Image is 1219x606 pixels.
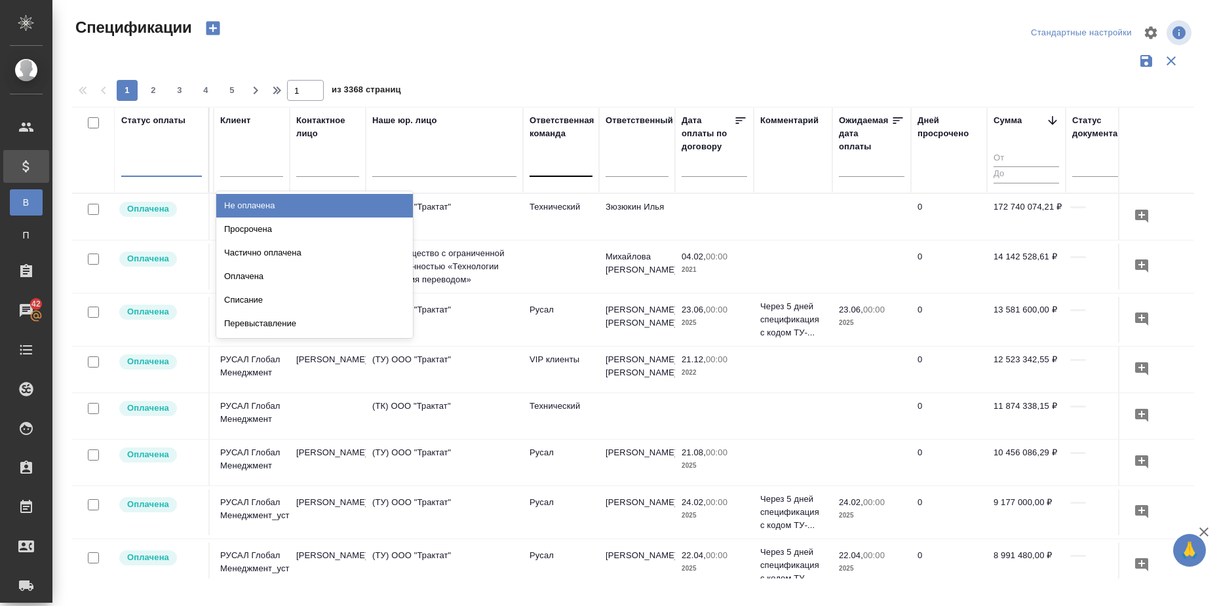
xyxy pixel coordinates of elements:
p: РУСАЛ Глобал Менеджмент [220,446,283,472]
p: 00:00 [863,550,885,560]
td: Русал [523,440,599,485]
p: 22.04, [839,550,863,560]
p: 00:00 [706,447,727,457]
td: Технический [523,393,599,439]
div: Дней просрочено [918,114,980,140]
p: 23.06, [839,305,863,314]
div: Просрочена [216,218,413,241]
div: Перевыставление [216,312,413,335]
td: (ТУ) ООО "Трактат" [366,194,523,240]
button: Создать [197,17,229,39]
p: РУСАЛ Глобал Менеджмент [220,353,283,379]
p: 2025 [682,316,747,330]
span: Посмотреть информацию [1167,20,1194,45]
span: Настроить таблицу [1135,17,1167,48]
input: От [994,151,1059,167]
span: Спецификации [72,17,192,38]
button: 2 [143,80,164,101]
div: Ответственная команда [530,114,594,140]
td: 0 [911,542,987,588]
p: 2025 [839,509,904,522]
td: VIP клиенты [523,347,599,392]
p: 00:00 [706,354,727,364]
td: 9 177 000,00 ₽ [987,489,1066,535]
div: split button [1028,23,1135,43]
td: 0 [911,244,987,290]
span: 🙏 [1178,537,1201,564]
td: Русал [523,489,599,535]
a: В [10,189,43,216]
div: Не оплачена [216,194,413,218]
td: Русал [523,542,599,588]
p: 21.12, [682,354,706,364]
p: 00:00 [863,305,885,314]
button: 4 [195,80,216,101]
div: Ответственный [606,114,673,127]
td: [PERSON_NAME] [599,489,675,535]
span: 3 [169,84,190,97]
div: Оплачена [216,265,413,288]
p: 00:00 [706,550,727,560]
td: 8 991 480,00 ₽ [987,542,1066,588]
div: Сумма [994,114,1022,127]
button: 5 [222,80,242,101]
p: Через 5 дней спецификация с кодом ТУ-... [760,546,826,585]
td: [PERSON_NAME] [599,542,675,588]
span: П [16,229,36,242]
button: Сбросить фильтры [1159,48,1184,73]
td: 10 456 086,29 ₽ [987,440,1066,485]
button: Сохранить фильтры [1134,48,1159,73]
p: 00:00 [706,252,727,261]
p: 00:00 [863,497,885,507]
div: Контактное лицо [296,114,359,140]
td: Технический [523,194,599,240]
p: Оплачена [127,402,169,415]
span: 2 [143,84,164,97]
td: (ТУ) ООО "Трактат" [366,440,523,485]
td: 14 142 528,61 ₽ [987,244,1066,290]
td: 11 874 338,15 ₽ [987,393,1066,439]
p: Оплачена [127,498,169,511]
p: 2025 [839,316,904,330]
p: 00:00 [706,497,727,507]
p: Оплачена [127,448,169,461]
a: П [10,222,43,248]
span: В [16,196,36,209]
p: Через 5 дней спецификация с кодом ТУ-... [760,493,826,532]
td: [PERSON_NAME] [290,440,366,485]
p: 2022 [682,366,747,379]
td: [PERSON_NAME] [PERSON_NAME] [599,297,675,343]
div: Наше юр. лицо [372,114,437,127]
td: [PERSON_NAME] [599,440,675,485]
p: 24.02, [839,497,863,507]
p: Оплачена [127,355,169,368]
p: РУСАЛ Глобал Менеджмент [220,400,283,426]
td: 172 740 074,21 ₽ [987,194,1066,240]
td: (ТУ) ООО "Трактат" [366,347,523,392]
td: [PERSON_NAME] [290,542,366,588]
td: 0 [911,297,987,343]
p: 00:00 [706,305,727,314]
div: Дата оплаты по договору [682,114,734,153]
p: 24.02, [682,497,706,507]
p: 22.04, [682,550,706,560]
div: Статус оплаты [121,114,185,127]
p: РУСАЛ Глобал Менеджмент_уст [220,549,283,575]
td: Русал [523,297,599,343]
td: (ТУ) ООО "Трактат" [366,542,523,588]
span: 5 [222,84,242,97]
p: Оплачена [127,202,169,216]
td: (ТК) ООО "Трактат" [366,393,523,439]
p: Оплачена [127,252,169,265]
p: 21.08, [682,447,706,457]
p: Оплачена [127,305,169,318]
div: Cтатус документации [1072,114,1157,140]
td: Зюзюкин Илья [599,194,675,240]
td: [PERSON_NAME] [PERSON_NAME] [599,347,675,392]
span: 42 [24,297,48,311]
p: Через 5 дней спецификация с кодом ТУ-... [760,300,826,339]
td: [PERSON_NAME] [290,347,366,392]
p: 2025 [682,509,747,522]
span: 4 [195,84,216,97]
p: 23.06, [682,305,706,314]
